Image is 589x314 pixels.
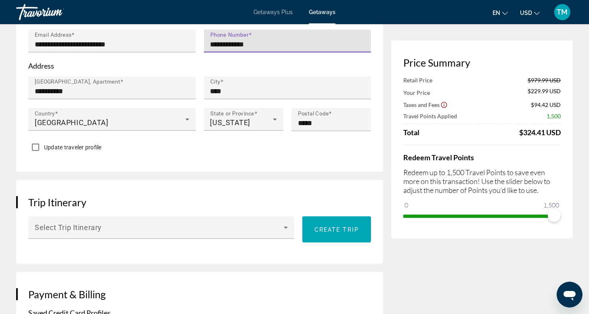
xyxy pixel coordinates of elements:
[403,153,561,162] h4: Redeem Travel Points
[547,113,561,119] span: 1,500
[210,118,251,127] span: [US_STATE]
[548,209,561,222] span: ngx-slider
[528,77,561,84] span: $979.99 USD
[493,10,500,16] span: en
[403,200,409,210] span: 0
[210,111,254,117] mat-label: State or Province
[28,288,371,300] h3: Payment & Billing
[309,9,335,15] a: Getaways
[403,128,419,137] span: Total
[403,101,440,108] span: Taxes and Fees
[314,226,359,233] span: Create trip
[519,128,561,137] div: $324.41 USD
[298,111,329,117] mat-label: Postal Code
[210,79,220,85] mat-label: City
[557,8,568,16] span: TM
[403,89,430,96] span: Your Price
[28,196,371,208] h3: Trip Itinerary
[528,88,561,96] span: $229.99 USD
[403,113,457,119] span: Travel Points Applied
[44,144,102,151] span: Update traveler profile
[493,7,508,19] button: Change language
[254,9,293,15] a: Getaways Plus
[403,100,448,109] button: Show Taxes and Fees breakdown
[440,101,448,108] button: Show Taxes and Fees disclaimer
[520,10,532,16] span: USD
[35,111,55,117] mat-label: Country
[557,282,583,308] iframe: Button to launch messaging window
[520,7,540,19] button: Change currency
[542,200,560,210] span: 1,500
[16,2,97,23] a: Travorium
[28,61,371,70] p: Address
[403,77,432,84] span: Retail Price
[403,168,561,195] p: Redeem up to 1,500 Travel Points to save even more on this transaction! Use the slider below to a...
[210,32,249,38] mat-label: Phone Number
[35,32,71,38] mat-label: Email Address
[35,224,102,232] span: Select Trip Itinerary
[35,118,109,127] span: [GEOGRAPHIC_DATA]
[531,101,561,108] span: $94.42 USD
[35,79,120,85] mat-label: [GEOGRAPHIC_DATA], Apartment
[552,4,573,21] button: User Menu
[403,215,561,216] ngx-slider: ngx-slider
[302,216,371,243] button: Create trip
[403,57,561,69] h3: Price Summary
